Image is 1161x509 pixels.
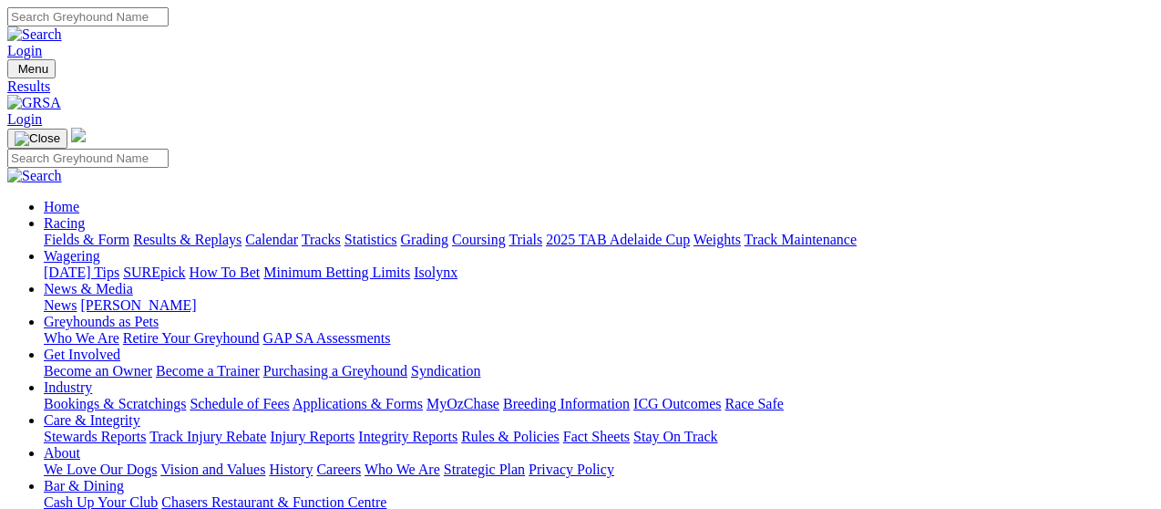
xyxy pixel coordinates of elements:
[160,462,265,477] a: Vision and Values
[7,168,62,184] img: Search
[7,26,62,43] img: Search
[7,43,42,58] a: Login
[149,429,266,444] a: Track Injury Rebate
[7,95,61,111] img: GRSA
[293,396,423,411] a: Applications & Forms
[123,330,260,346] a: Retire Your Greyhound
[316,462,361,477] a: Careers
[44,248,100,264] a: Wagering
[44,330,119,346] a: Who We Are
[44,199,79,214] a: Home
[745,232,857,247] a: Track Maintenance
[44,281,133,296] a: News & Media
[123,265,185,280] a: SUREpick
[15,131,60,146] img: Close
[44,297,1154,314] div: News & Media
[44,429,1154,445] div: Care & Integrity
[414,265,457,280] a: Isolynx
[44,412,140,428] a: Care & Integrity
[44,429,146,444] a: Stewards Reports
[401,232,448,247] a: Grading
[190,396,289,411] a: Schedule of Fees
[302,232,341,247] a: Tracks
[269,462,313,477] a: History
[365,462,440,477] a: Who We Are
[44,396,1154,412] div: Industry
[7,78,1154,95] a: Results
[263,265,410,280] a: Minimum Betting Limits
[344,232,397,247] a: Statistics
[270,429,354,444] a: Injury Reports
[44,363,152,379] a: Become an Owner
[633,429,717,444] a: Stay On Track
[452,232,506,247] a: Coursing
[44,330,1154,347] div: Greyhounds as Pets
[563,429,630,444] a: Fact Sheets
[44,478,124,493] a: Bar & Dining
[724,396,783,411] a: Race Safe
[263,330,391,346] a: GAP SA Assessments
[44,363,1154,379] div: Get Involved
[503,396,630,411] a: Breeding Information
[7,129,67,149] button: Toggle navigation
[7,111,42,127] a: Login
[7,149,169,168] input: Search
[44,297,77,313] a: News
[461,429,560,444] a: Rules & Policies
[694,232,741,247] a: Weights
[71,128,86,142] img: logo-grsa-white.png
[44,379,92,395] a: Industry
[44,445,80,461] a: About
[529,462,614,477] a: Privacy Policy
[509,232,542,247] a: Trials
[444,462,525,477] a: Strategic Plan
[44,232,129,247] a: Fields & Form
[44,232,1154,248] div: Racing
[44,265,1154,281] div: Wagering
[44,347,120,362] a: Get Involved
[80,297,196,313] a: [PERSON_NAME]
[44,462,1154,478] div: About
[44,396,186,411] a: Bookings & Scratchings
[426,396,499,411] a: MyOzChase
[190,265,261,280] a: How To Bet
[7,59,56,78] button: Toggle navigation
[18,62,48,76] span: Menu
[358,429,457,444] a: Integrity Reports
[411,363,480,379] a: Syndication
[245,232,298,247] a: Calendar
[156,363,260,379] a: Become a Trainer
[633,396,721,411] a: ICG Outcomes
[7,7,169,26] input: Search
[44,314,159,329] a: Greyhounds as Pets
[44,215,85,231] a: Racing
[546,232,690,247] a: 2025 TAB Adelaide Cup
[263,363,407,379] a: Purchasing a Greyhound
[133,232,241,247] a: Results & Replays
[44,265,119,280] a: [DATE] Tips
[44,462,157,477] a: We Love Our Dogs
